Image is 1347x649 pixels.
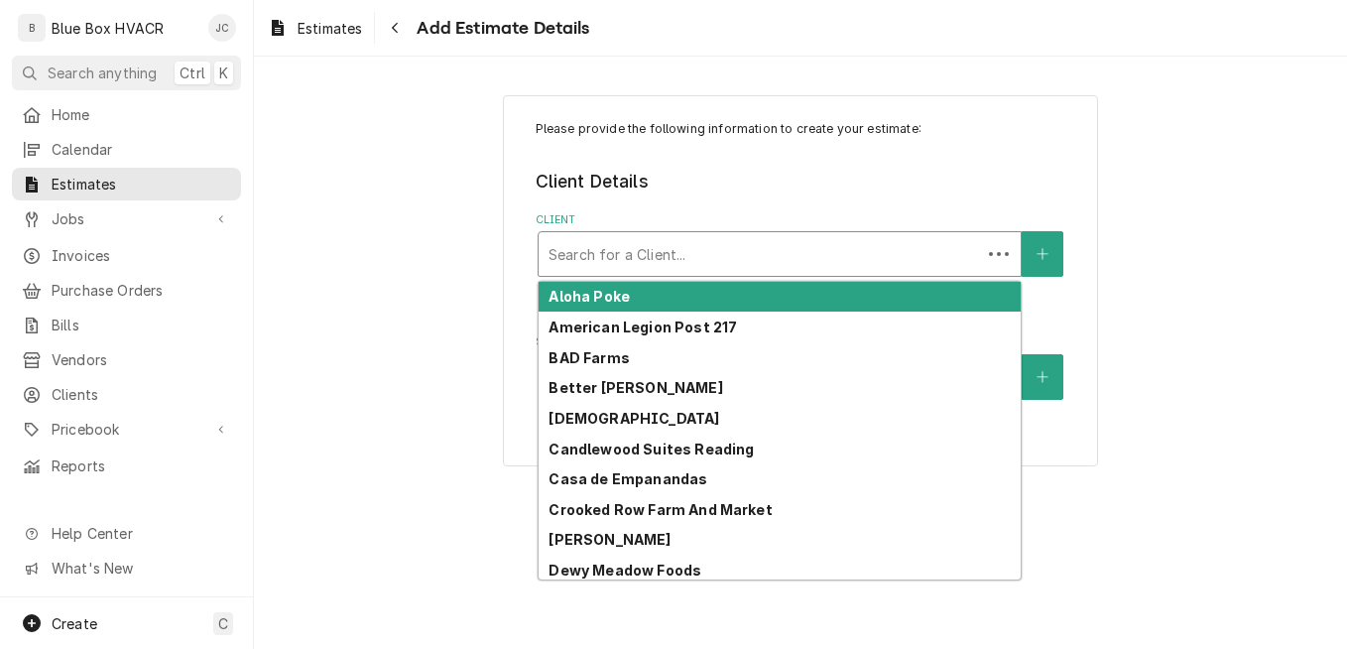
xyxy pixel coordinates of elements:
svg: Create New Client [1037,247,1048,261]
span: What's New [52,558,229,579]
span: Calendar [52,139,231,160]
span: Help Center [52,523,229,544]
span: Vendors [52,349,231,370]
span: Add Estimate Details [411,15,589,42]
label: Client [536,212,1066,228]
a: Calendar [12,133,241,166]
a: Go to Pricebook [12,413,241,446]
strong: Aloha Poke [549,288,630,305]
a: Estimates [12,168,241,200]
span: Invoices [52,245,231,266]
a: Go to Help Center [12,517,241,550]
strong: BAD Farms [549,349,629,366]
span: Clients [52,384,231,405]
strong: [DEMOGRAPHIC_DATA] [549,410,719,427]
span: Jobs [52,208,201,229]
span: Ctrl [180,63,205,83]
button: Create New Client [1022,231,1063,277]
span: Estimates [298,18,362,39]
button: Search anythingCtrlK [12,56,241,90]
svg: Create New Location [1037,370,1048,384]
div: JC [208,14,236,42]
span: Pricebook [52,419,201,440]
div: Estimate Create/Update Form [536,120,1066,400]
span: C [218,613,228,634]
a: Clients [12,378,241,411]
strong: Dewy Meadow Foods [549,562,701,579]
a: Purchase Orders [12,274,241,307]
div: Estimate Create/Update [503,95,1098,467]
div: Blue Box HVACR [52,18,164,39]
span: Search anything [48,63,157,83]
a: Bills [12,309,241,341]
span: Create [52,615,97,632]
strong: American Legion Post 217 [549,319,737,335]
div: Service Location [536,334,1066,399]
span: Home [52,104,231,125]
button: Create New Location [1022,354,1063,400]
a: Invoices [12,239,241,272]
span: Purchase Orders [52,280,231,301]
a: Go to Jobs [12,202,241,235]
span: K [219,63,228,83]
span: Estimates [52,174,231,195]
div: Client [536,212,1066,311]
a: Estimates [260,12,370,45]
div: B [18,14,46,42]
p: Please provide the following information to create your estimate: [536,120,1066,138]
strong: Casa de Empanandas [549,470,707,487]
span: Reports [52,455,231,476]
strong: Candlewood Suites Reading [549,441,754,457]
button: Navigate back [379,12,411,44]
strong: Better [PERSON_NAME] [549,379,722,396]
a: Go to What's New [12,552,241,584]
a: Vendors [12,343,241,376]
span: Bills [52,315,231,335]
legend: Client Details [536,169,1066,195]
strong: Crooked Row Farm And Market [549,501,772,518]
strong: [PERSON_NAME] [549,531,671,548]
a: Home [12,98,241,131]
div: Josh Canfield's Avatar [208,14,236,42]
label: Service Location [536,334,1066,350]
a: Reports [12,450,241,482]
